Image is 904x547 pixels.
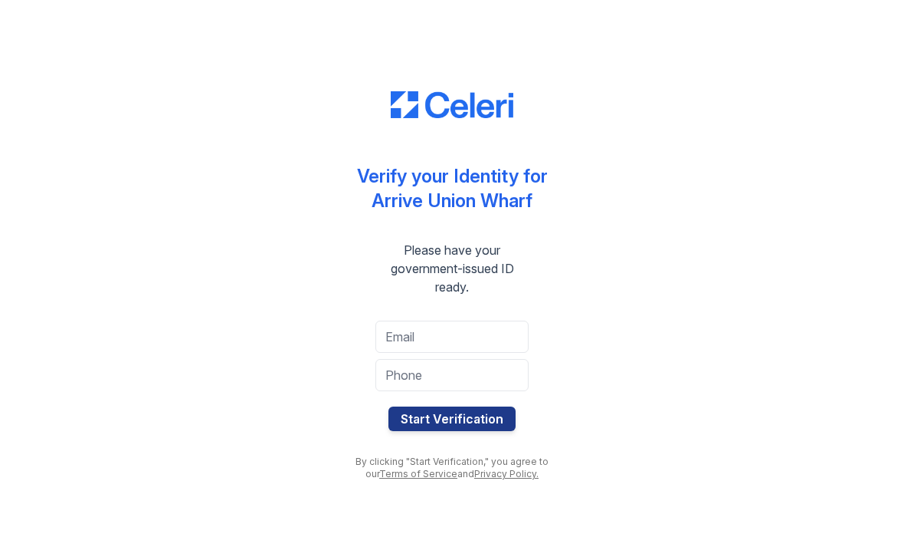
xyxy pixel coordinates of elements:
div: By clicking "Start Verification," you agree to our and [345,456,559,480]
a: Privacy Policy. [474,468,539,479]
input: Phone [375,359,529,391]
button: Start Verification [388,407,516,431]
input: Email [375,321,529,353]
a: Terms of Service [379,468,457,479]
img: CE_Logo_Blue-a8612792a0a2168367f1c8372b55b34899dd931a85d93a1a3d3e32e68fde9ad4.png [391,91,513,119]
div: Verify your Identity for Arrive Union Wharf [357,164,548,213]
div: Please have your government-issued ID ready. [345,241,559,296]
